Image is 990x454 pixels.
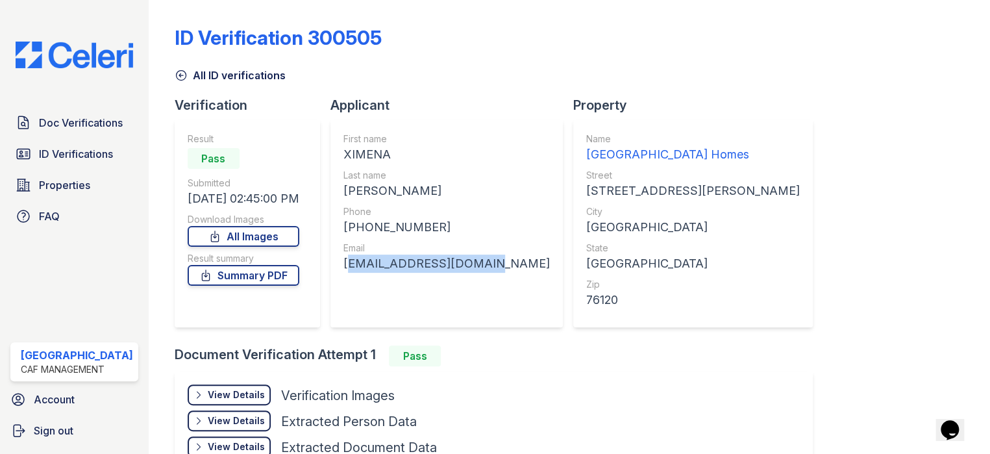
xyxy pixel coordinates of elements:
a: Doc Verifications [10,110,138,136]
div: Property [573,96,823,114]
div: View Details [208,414,265,427]
a: All ID verifications [175,68,286,83]
div: City [586,205,800,218]
div: Last name [343,169,550,182]
div: Document Verification Attempt 1 [175,346,823,366]
div: CAF Management [21,363,133,376]
span: Properties [39,177,90,193]
div: View Details [208,388,265,401]
span: Account [34,392,75,407]
a: FAQ [10,203,138,229]
div: [GEOGRAPHIC_DATA] Homes [586,145,800,164]
div: [GEOGRAPHIC_DATA] [21,347,133,363]
div: [GEOGRAPHIC_DATA] [586,218,800,236]
div: Result [188,132,299,145]
div: 76120 [586,291,800,309]
div: Pass [389,346,441,366]
span: Sign out [34,423,73,438]
div: ID Verification 300505 [175,26,382,49]
div: Applicant [330,96,573,114]
div: First name [343,132,550,145]
div: Pass [188,148,240,169]
span: Doc Verifications [39,115,123,131]
div: Phone [343,205,550,218]
div: Download Images [188,213,299,226]
a: Summary PDF [188,265,299,286]
div: Result summary [188,252,299,265]
a: ID Verifications [10,141,138,167]
div: Email [343,242,550,255]
a: Properties [10,172,138,198]
div: [STREET_ADDRESS][PERSON_NAME] [586,182,800,200]
div: [PHONE_NUMBER] [343,218,550,236]
div: Submitted [188,177,299,190]
div: [GEOGRAPHIC_DATA] [586,255,800,273]
div: XIMENA [343,145,550,164]
div: [DATE] 02:45:00 PM [188,190,299,208]
iframe: chat widget [935,402,977,441]
div: State [586,242,800,255]
a: All Images [188,226,299,247]
a: Account [5,386,143,412]
div: View Details [208,440,265,453]
div: [EMAIL_ADDRESS][DOMAIN_NAME] [343,255,550,273]
div: Extracted Person Data [281,412,417,431]
div: Verification Images [281,386,395,405]
span: ID Verifications [39,146,113,162]
div: Name [586,132,800,145]
div: Zip [586,278,800,291]
img: CE_Logo_Blue-a8612792a0a2168367f1c8372b55b34899dd931a85d93a1a3d3e32e68fde9ad4.png [5,42,143,68]
span: FAQ [39,208,60,224]
div: [PERSON_NAME] [343,182,550,200]
a: Sign out [5,418,143,444]
a: Name [GEOGRAPHIC_DATA] Homes [586,132,800,164]
div: Street [586,169,800,182]
div: Verification [175,96,330,114]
